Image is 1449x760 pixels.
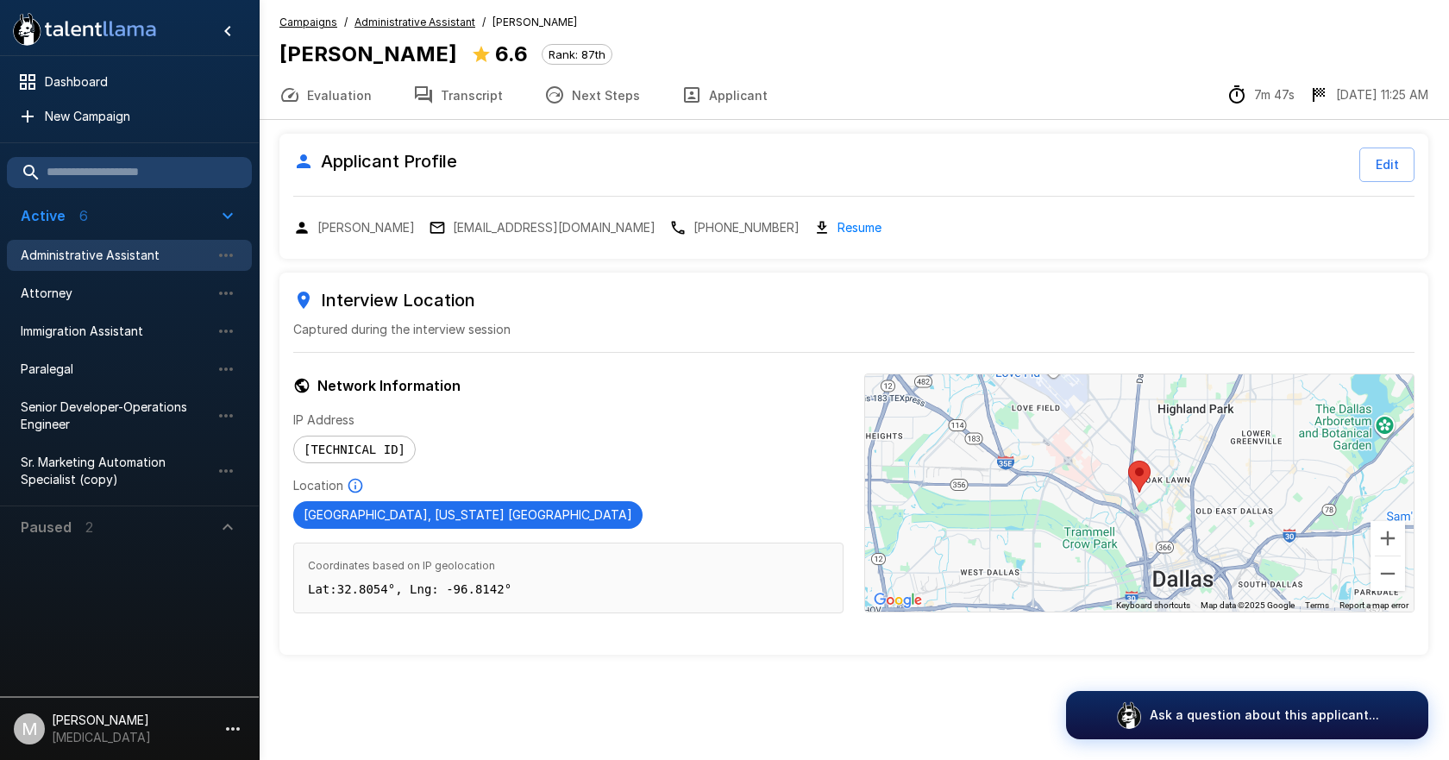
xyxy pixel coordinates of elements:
span: / [482,14,486,31]
p: Captured during the interview session [293,321,1414,338]
button: Zoom in [1371,521,1405,556]
div: Copy name [293,219,415,236]
div: Copy email address [429,219,655,236]
span: [TECHNICAL_ID] [294,443,415,456]
p: IP Address [293,411,844,429]
button: Zoom out [1371,556,1405,591]
button: Ask a question about this applicant... [1066,691,1428,739]
b: 6.6 [495,41,528,66]
button: Evaluation [259,71,392,119]
span: [PERSON_NAME] [492,14,577,31]
p: [EMAIL_ADDRESS][DOMAIN_NAME] [453,219,655,236]
p: Location [293,477,343,494]
button: Edit [1359,148,1414,182]
div: Download resume [813,217,881,237]
a: Open this area in Google Maps (opens a new window) [869,589,926,612]
span: Rank: 87th [543,47,612,61]
a: Resume [837,217,881,237]
button: Next Steps [524,71,661,119]
b: [PERSON_NAME] [279,41,457,66]
img: logo_glasses@2x.png [1115,701,1143,729]
div: The date and time when the interview was completed [1308,85,1428,105]
h6: Interview Location [293,286,1414,314]
p: 7m 47s [1254,86,1295,104]
div: Copy phone number [669,219,800,236]
button: Transcript [392,71,524,119]
svg: Based on IP Address and not guaranteed to be accurate [347,477,364,494]
p: [PHONE_NUMBER] [693,219,800,236]
button: Keyboard shortcuts [1116,600,1190,612]
h6: Applicant Profile [293,148,457,175]
u: Administrative Assistant [354,16,475,28]
a: Report a map error [1339,600,1408,610]
span: / [344,14,348,31]
p: [PERSON_NAME] [317,219,415,236]
u: Campaigns [279,16,337,28]
div: The time between starting and completing the interview [1226,85,1295,105]
span: [GEOGRAPHIC_DATA], [US_STATE] [GEOGRAPHIC_DATA] [293,507,643,522]
button: Applicant [661,71,788,119]
span: Coordinates based on IP geolocation [308,557,829,575]
a: Terms (opens in new tab) [1305,600,1329,610]
p: Ask a question about this applicant... [1150,707,1379,724]
img: Google [869,589,926,612]
span: Map data ©2025 Google [1201,600,1295,610]
p: Lat: 32.8054 °, Lng: -96.8142 ° [308,581,829,598]
p: [DATE] 11:25 AM [1336,86,1428,104]
h6: Network Information [293,374,844,398]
